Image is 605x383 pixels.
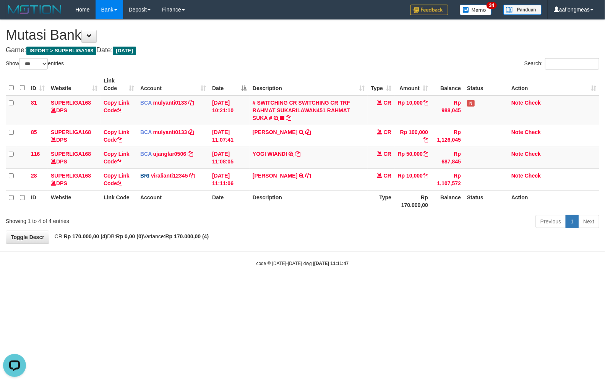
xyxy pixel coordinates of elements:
[48,95,101,125] td: DPS
[511,129,523,135] a: Note
[101,74,137,95] th: Link Code: activate to sort column ascending
[423,100,428,106] a: Copy Rp 10,000 to clipboard
[104,151,130,165] a: Copy Link Code
[48,125,101,147] td: DPS
[410,5,448,15] img: Feedback.jpg
[209,74,250,95] th: Date: activate to sort column descending
[384,129,391,135] span: CR
[503,5,542,15] img: panduan.png
[104,100,130,113] a: Copy Link Code
[305,129,311,135] a: Copy SEPIAN RIANTO to clipboard
[431,74,464,95] th: Balance
[209,95,250,125] td: [DATE] 10:21:10
[6,58,64,69] label: Show entries
[140,129,152,135] span: BCA
[48,147,101,168] td: DPS
[368,74,394,95] th: Type: activate to sort column ascending
[51,100,91,106] a: SUPERLIGA168
[6,4,64,15] img: MOTION_logo.png
[48,190,101,212] th: Website
[188,151,193,157] a: Copy ujangfar0506 to clipboard
[305,173,311,179] a: Copy MOH AZIZUDDIN T to clipboard
[525,173,541,179] a: Check
[384,100,391,106] span: CR
[31,100,37,106] span: 81
[153,129,187,135] a: mulyanti0133
[6,27,599,43] h1: Mutasi Bank
[394,190,431,212] th: Rp 170.000,00
[511,151,523,157] a: Note
[19,58,48,69] select: Showentries
[314,261,349,266] strong: [DATE] 11:11:47
[286,115,292,121] a: Copy # SWITCHING CR SWITCHING CR TRF RAHMAT SUKARILAWAN451 RAHMAT SUKA # to clipboard
[113,47,136,55] span: [DATE]
[51,233,209,239] span: CR: DB: Variance:
[153,100,187,106] a: mulyanti0133
[368,190,394,212] th: Type
[394,147,431,168] td: Rp 50,000
[253,129,297,135] a: [PERSON_NAME]
[137,74,209,95] th: Account: activate to sort column ascending
[295,151,300,157] a: Copy YOGI WIANDI to clipboard
[48,74,101,95] th: Website: activate to sort column ascending
[209,147,250,168] td: [DATE] 11:08:05
[3,3,26,26] button: Open LiveChat chat widget
[525,100,541,106] a: Check
[51,129,91,135] a: SUPERLIGA168
[140,100,152,106] span: BCA
[431,125,464,147] td: Rp 1,126,045
[423,173,428,179] a: Copy Rp 10,000 to clipboard
[64,233,107,239] strong: Rp 170.000,00 (4)
[209,190,250,212] th: Date
[209,168,250,190] td: [DATE] 11:11:06
[253,173,297,179] a: [PERSON_NAME]
[525,129,541,135] a: Check
[253,100,350,121] a: # SWITCHING CR SWITCHING CR TRF RAHMAT SUKARILAWAN451 RAHMAT SUKA #
[31,173,37,179] span: 28
[189,173,195,179] a: Copy viralianti12345 to clipboard
[511,100,523,106] a: Note
[28,74,48,95] th: ID: activate to sort column ascending
[6,214,247,225] div: Showing 1 to 4 of 4 entries
[137,190,209,212] th: Account
[31,129,37,135] span: 85
[6,231,49,244] a: Toggle Descr
[140,151,152,157] span: BCA
[423,151,428,157] a: Copy Rp 50,000 to clipboard
[578,215,599,228] a: Next
[508,190,599,212] th: Action
[524,58,599,69] label: Search:
[487,2,497,9] span: 34
[535,215,566,228] a: Previous
[460,5,492,15] img: Button%20Memo.svg
[116,233,143,239] strong: Rp 0,00 (0)
[250,190,368,212] th: Description
[394,95,431,125] td: Rp 10,000
[384,151,391,157] span: CR
[464,190,508,212] th: Status
[464,74,508,95] th: Status
[508,74,599,95] th: Action: activate to sort column ascending
[6,47,599,54] h4: Game: Date:
[467,100,475,107] span: Has Note
[394,74,431,95] th: Amount: activate to sort column ascending
[153,151,186,157] a: ujangfar0506
[209,125,250,147] td: [DATE] 11:07:41
[423,137,428,143] a: Copy Rp 100,000 to clipboard
[511,173,523,179] a: Note
[256,261,349,266] small: code © [DATE]-[DATE] dwg |
[431,168,464,190] td: Rp 1,107,572
[51,173,91,179] a: SUPERLIGA168
[525,151,541,157] a: Check
[545,58,599,69] input: Search:
[48,168,101,190] td: DPS
[51,151,91,157] a: SUPERLIGA168
[104,129,130,143] a: Copy Link Code
[566,215,579,228] a: 1
[394,168,431,190] td: Rp 10,000
[253,151,287,157] a: YOGI WIANDI
[188,129,194,135] a: Copy mulyanti0133 to clipboard
[431,190,464,212] th: Balance
[431,147,464,168] td: Rp 687,845
[384,173,391,179] span: CR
